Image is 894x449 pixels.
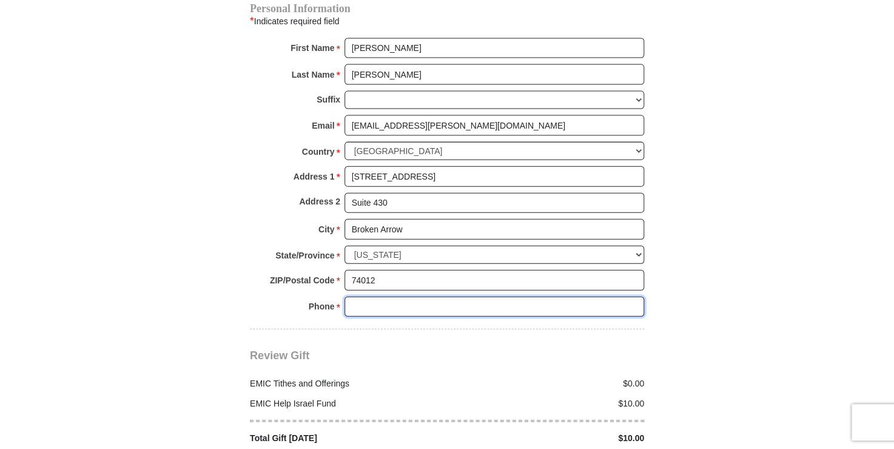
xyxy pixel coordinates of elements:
strong: Email [312,117,334,134]
strong: First Name [291,39,334,56]
div: $10.00 [447,432,651,445]
strong: Country [302,143,335,160]
span: Review Gift [250,349,309,362]
strong: Suffix [317,91,340,108]
div: EMIC Tithes and Offerings [244,377,448,390]
strong: City [318,221,334,238]
div: $0.00 [447,377,651,390]
strong: ZIP/Postal Code [270,272,335,289]
div: $10.00 [447,397,651,410]
strong: State/Province [275,247,334,264]
div: EMIC Help Israel Fund [244,397,448,410]
strong: Phone [309,298,335,315]
strong: Last Name [292,66,335,83]
strong: Address 1 [294,168,335,185]
strong: Address 2 [299,193,340,210]
div: Indicates required field [250,13,644,29]
div: Total Gift [DATE] [244,432,448,445]
h4: Personal Information [250,4,644,13]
